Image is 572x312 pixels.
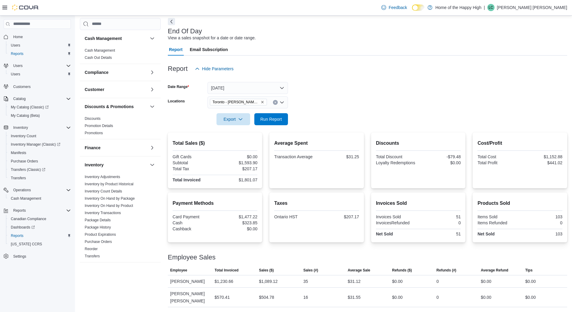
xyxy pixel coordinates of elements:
[8,224,71,231] span: Dashboards
[6,140,73,149] a: Inventory Manager (Classic)
[389,5,407,11] span: Feedback
[477,220,519,225] div: Items Refunded
[85,225,111,230] span: Package History
[168,99,185,104] label: Locations
[85,131,103,135] span: Promotions
[85,35,122,41] h3: Cash Management
[477,140,562,147] h2: Cost/Profit
[437,294,439,301] div: 0
[8,166,48,173] a: Transfers (Classic)
[173,200,258,207] h2: Payment Methods
[8,149,71,156] span: Manifests
[419,154,461,159] div: -$79.48
[392,294,403,301] div: $0.00
[85,162,104,168] h3: Inventory
[259,294,274,301] div: $504.78
[168,84,189,89] label: Date Range
[8,158,71,165] span: Purchase Orders
[8,42,71,49] span: Users
[85,69,147,75] button: Compliance
[11,124,30,131] button: Inventory
[173,140,258,147] h2: Total Sales ($)
[435,4,481,11] p: Home of the Happy High
[8,71,71,78] span: Users
[1,62,73,70] button: Users
[11,113,40,118] span: My Catalog (Beta)
[8,232,71,239] span: Reports
[85,218,111,222] a: Package Details
[254,113,288,125] button: Run Report
[392,278,403,285] div: $0.00
[85,162,147,168] button: Inventory
[376,232,393,236] strong: Net Sold
[6,232,73,240] button: Reports
[6,103,73,111] a: My Catalog (Classic)
[213,99,259,105] span: Toronto - [PERSON_NAME] Ave - Friendly Stranger
[85,182,134,186] span: Inventory by Product Historical
[216,214,257,219] div: $1,477.22
[149,35,156,42] button: Cash Management
[170,268,187,273] span: Employee
[376,220,417,225] div: InvoicesRefunded
[85,196,135,201] span: Inventory On Hand by Package
[85,124,113,128] a: Promotion Details
[6,41,73,50] button: Users
[80,47,161,64] div: Cash Management
[85,123,113,128] span: Promotion Details
[11,51,23,56] span: Reports
[85,232,116,237] a: Product Expirations
[11,233,23,238] span: Reports
[85,69,108,75] h3: Compliance
[12,5,39,11] img: Cova
[274,154,315,159] div: Transaction Average
[11,186,33,194] button: Operations
[6,215,73,223] button: Canadian Compliance
[85,116,101,121] span: Discounts
[318,214,359,219] div: $207.17
[11,62,25,69] button: Users
[6,132,73,140] button: Inventory Count
[85,254,100,258] a: Transfers
[85,86,104,92] h3: Customer
[85,240,112,244] a: Purchase Orders
[6,174,73,182] button: Transfers
[190,44,228,56] span: Email Subscription
[8,158,41,165] a: Purchase Orders
[8,215,71,223] span: Canadian Compliance
[85,174,120,179] span: Inventory Adjustments
[13,96,26,101] span: Catalog
[85,104,147,110] button: Discounts & Promotions
[525,294,536,301] div: $0.00
[216,226,257,231] div: $0.00
[13,254,26,259] span: Settings
[85,225,111,229] a: Package History
[489,4,493,11] span: LC
[1,252,73,261] button: Settings
[168,28,202,35] h3: End Of Day
[379,2,409,14] a: Feedback
[85,175,120,179] a: Inventory Adjustments
[85,211,121,215] span: Inventory Transactions
[419,232,461,236] div: 51
[215,294,230,301] div: $570.41
[85,86,147,92] button: Customer
[8,215,49,223] a: Canadian Compliance
[215,278,233,285] div: $1,230.66
[85,211,121,215] a: Inventory Transactions
[6,149,73,157] button: Manifests
[11,142,60,147] span: Inventory Manager (Classic)
[6,157,73,165] button: Purchase Orders
[477,160,519,165] div: Total Profit
[173,214,214,219] div: Card Payment
[6,223,73,232] a: Dashboards
[8,132,39,140] a: Inventory Count
[13,84,31,89] span: Customers
[173,154,214,159] div: Gift Cards
[348,268,370,273] span: Average Sale
[216,177,257,182] div: $1,801.07
[8,71,23,78] a: Users
[8,166,71,173] span: Transfers (Classic)
[149,103,156,110] button: Discounts & Promotions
